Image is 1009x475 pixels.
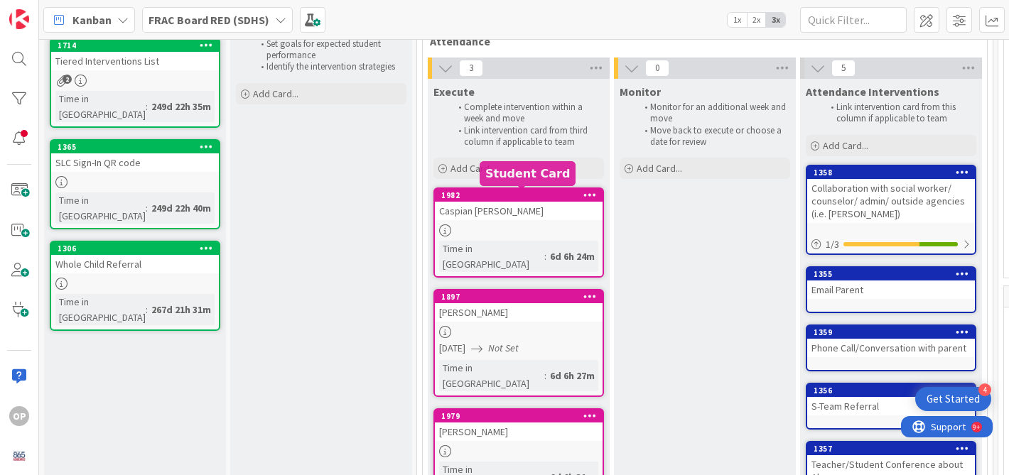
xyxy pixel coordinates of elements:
[148,302,215,317] div: 267d 21h 31m
[807,268,975,299] div: 1355Email Parent
[435,290,603,322] div: 1897[PERSON_NAME]
[148,200,215,216] div: 249d 22h 40m
[807,166,975,223] div: 1358Collaboration with social worker/ counselor/ admin/ outside agencies (i.e. [PERSON_NAME])
[806,84,939,99] span: Attendance Interventions
[51,141,219,172] div: 1365SLC Sign-In QR code
[807,166,975,179] div: 1358
[807,326,975,357] div: 1359Phone Call/Conversation with parent
[728,13,747,27] span: 1x
[433,84,475,99] span: Execute
[435,410,603,422] div: 1979
[51,141,219,153] div: 1365
[30,2,65,19] span: Support
[459,60,483,77] span: 3
[146,200,148,216] span: :
[435,189,603,202] div: 1982
[55,91,146,122] div: Time in [GEOGRAPHIC_DATA]
[807,268,975,280] div: 1355
[439,241,544,272] div: Time in [GEOGRAPHIC_DATA]
[807,326,975,339] div: 1359
[544,368,546,383] span: :
[51,153,219,172] div: SLC Sign-In QR code
[814,444,975,454] div: 1357
[807,339,975,357] div: Phone Call/Conversation with parent
[146,302,148,317] span: :
[806,324,976,371] a: 1359Phone Call/Conversation with parent
[915,387,991,411] div: Open Get Started checklist, remaining modules: 4
[637,102,788,125] li: Monitor for an additional week and move
[637,162,682,175] span: Add Card...
[441,411,603,421] div: 1979
[814,327,975,337] div: 1359
[253,61,404,72] li: Identify the intervention strategies
[807,397,975,415] div: S-Team Referral
[51,242,219,255] div: 1306
[747,13,766,27] span: 2x
[439,341,465,356] span: [DATE]
[807,442,975,455] div: 1357
[450,102,602,125] li: Complete intervention within a week and move
[800,7,907,33] input: Quick Filter...
[807,236,975,253] div: 1/3
[441,292,603,302] div: 1897
[72,11,112,28] span: Kanban
[488,342,519,354] i: Not Set
[9,406,29,426] div: OP
[766,13,785,27] span: 3x
[51,242,219,273] div: 1306Whole Child Referral
[814,168,975,178] div: 1358
[637,125,788,148] li: Move back to execute or choose a date for review
[51,39,219,52] div: 1714
[51,39,219,70] div: 1714Tiered Interventions List
[55,192,146,224] div: Time in [GEOGRAPHIC_DATA]
[807,280,975,299] div: Email Parent
[823,102,974,125] li: Link intervention card from this column if applicable to team
[51,52,219,70] div: Tiered Interventions List
[450,125,602,148] li: Link intervention card from third column if applicable to team
[927,392,980,406] div: Get Started
[58,142,219,152] div: 1365
[435,290,603,303] div: 1897
[149,13,269,27] b: FRAC Board RED (SDHS)
[978,383,991,396] div: 4
[72,6,79,17] div: 9+
[814,269,975,279] div: 1355
[9,9,29,29] img: Visit kanbanzone.com
[9,446,29,466] img: avatar
[435,422,603,441] div: [PERSON_NAME]
[441,190,603,200] div: 1982
[253,87,298,100] span: Add Card...
[435,189,603,220] div: 1982Caspian [PERSON_NAME]
[546,368,598,383] div: 6d 6h 27m
[435,303,603,322] div: [PERSON_NAME]
[645,60,669,77] span: 0
[55,294,146,325] div: Time in [GEOGRAPHIC_DATA]
[433,289,604,397] a: 1897[PERSON_NAME][DATE]Not SetTime in [GEOGRAPHIC_DATA]:6d 6h 27m
[807,384,975,397] div: 1356
[58,244,219,253] div: 1306
[63,75,72,84] span: 2
[807,179,975,223] div: Collaboration with social worker/ counselor/ admin/ outside agencies (i.e. [PERSON_NAME])
[806,266,976,313] a: 1355Email Parent
[439,360,544,391] div: Time in [GEOGRAPHIC_DATA]
[450,162,496,175] span: Add Card...
[50,241,220,331] a: 1306Whole Child ReferralTime in [GEOGRAPHIC_DATA]:267d 21h 31m
[58,40,219,50] div: 1714
[826,237,839,252] span: 1 / 3
[433,187,604,278] a: 1982Caspian [PERSON_NAME]Time in [GEOGRAPHIC_DATA]:6d 6h 24m
[435,202,603,220] div: Caspian [PERSON_NAME]
[146,99,148,114] span: :
[430,34,969,48] span: Attendance
[50,38,220,128] a: 1714Tiered Interventions ListTime in [GEOGRAPHIC_DATA]:249d 22h 35m
[544,249,546,264] span: :
[435,410,603,441] div: 1979[PERSON_NAME]
[814,386,975,395] div: 1356
[50,139,220,229] a: 1365SLC Sign-In QR codeTime in [GEOGRAPHIC_DATA]:249d 22h 40m
[806,165,976,255] a: 1358Collaboration with social worker/ counselor/ admin/ outside agencies (i.e. [PERSON_NAME])1/3
[148,99,215,114] div: 249d 22h 35m
[546,249,598,264] div: 6d 6h 24m
[806,383,976,430] a: 1356S-Team Referral
[253,38,404,62] li: Set goals for expected student performance
[807,384,975,415] div: 1356S-Team Referral
[823,139,868,152] span: Add Card...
